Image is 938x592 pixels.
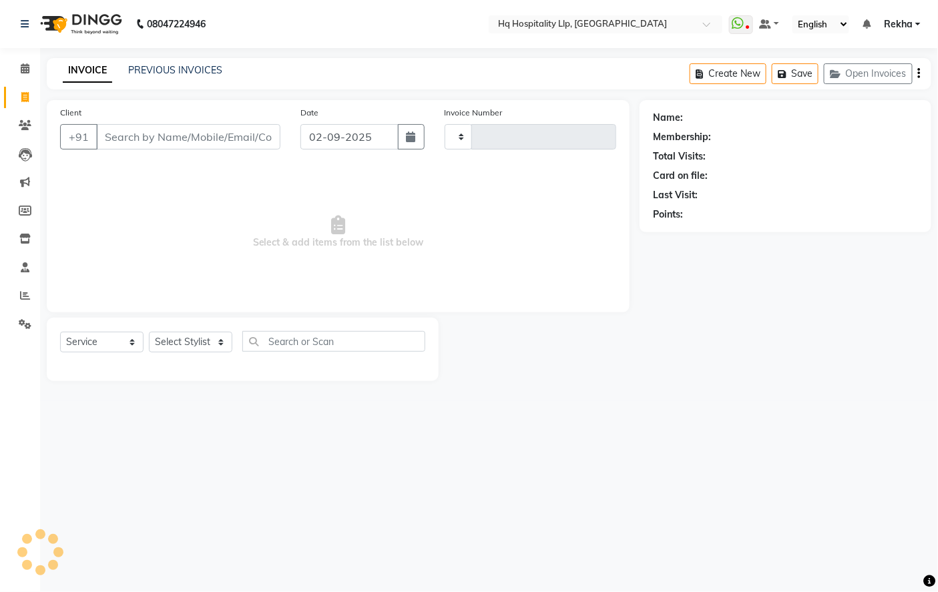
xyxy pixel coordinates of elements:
a: INVOICE [63,59,112,83]
button: Create New [690,63,766,84]
label: Date [300,107,318,119]
div: Total Visits: [653,150,706,164]
span: Select & add items from the list below [60,166,616,299]
label: Client [60,107,81,119]
div: Points: [653,208,683,222]
div: Card on file: [653,169,708,183]
button: Save [772,63,818,84]
div: Membership: [653,130,711,144]
input: Search or Scan [242,331,425,352]
div: Last Visit: [653,188,698,202]
input: Search by Name/Mobile/Email/Code [96,124,280,150]
button: Open Invoices [824,63,913,84]
b: 08047224946 [147,5,206,43]
a: PREVIOUS INVOICES [128,64,222,76]
button: +91 [60,124,97,150]
img: logo [34,5,126,43]
div: Name: [653,111,683,125]
label: Invoice Number [445,107,503,119]
span: Rekha [884,17,913,31]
